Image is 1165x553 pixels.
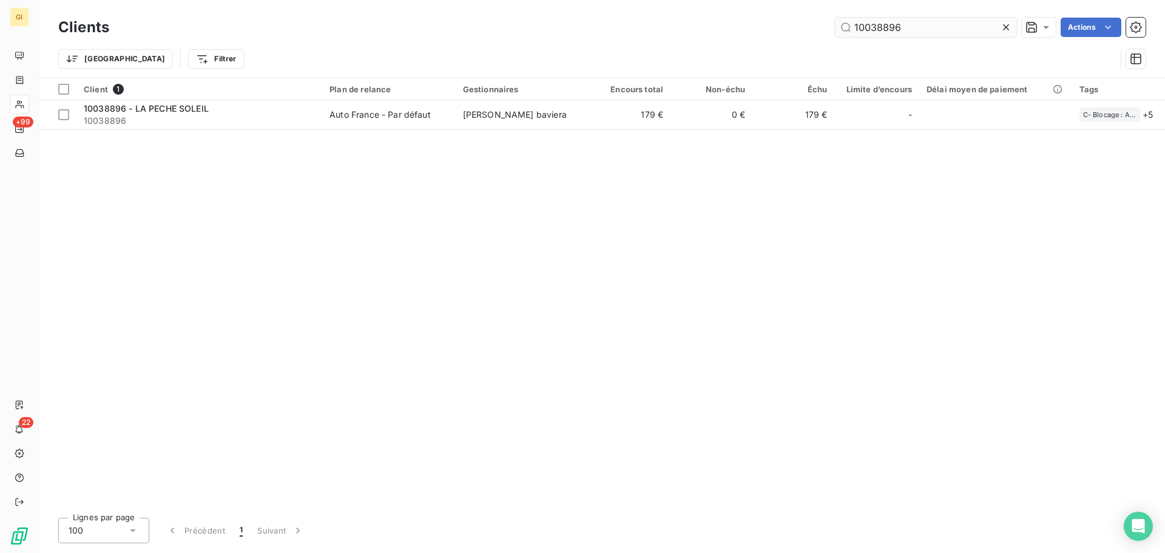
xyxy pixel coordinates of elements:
span: 10038896 - LA PECHE SOLEIL [84,103,209,114]
span: 10038896 [84,115,315,127]
span: C- Blocage : Aucun [1083,111,1136,118]
div: Gestionnaires [463,84,581,94]
button: Filtrer [188,49,244,69]
div: Limite d’encours [842,84,912,94]
img: Logo LeanPay [10,526,29,546]
span: 100 [69,524,83,537]
span: 22 [19,417,33,428]
span: [PERSON_NAME] baviera [463,109,567,120]
input: Rechercher [835,18,1017,37]
div: Open Intercom Messenger [1124,512,1153,541]
td: 179 € [752,100,834,129]
span: +99 [13,117,33,127]
button: Suivant [250,518,311,543]
h3: Clients [58,16,109,38]
div: Plan de relance [329,84,448,94]
a: +99 [10,119,29,138]
span: + 5 [1143,108,1153,121]
span: - [908,109,912,121]
span: 1 [113,84,124,95]
td: 179 € [589,100,670,129]
button: [GEOGRAPHIC_DATA] [58,49,173,69]
td: 0 € [670,100,752,129]
button: Précédent [159,518,232,543]
div: Non-échu [678,84,745,94]
div: Délai moyen de paiement [927,84,1065,94]
div: Échu [760,84,827,94]
div: Auto France - Par défaut [329,109,431,121]
div: Encours total [596,84,663,94]
span: Client [84,84,108,94]
button: 1 [232,518,250,543]
span: 1 [240,524,243,537]
button: Actions [1061,18,1121,37]
div: Tags [1079,84,1158,94]
div: GI [10,7,29,27]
